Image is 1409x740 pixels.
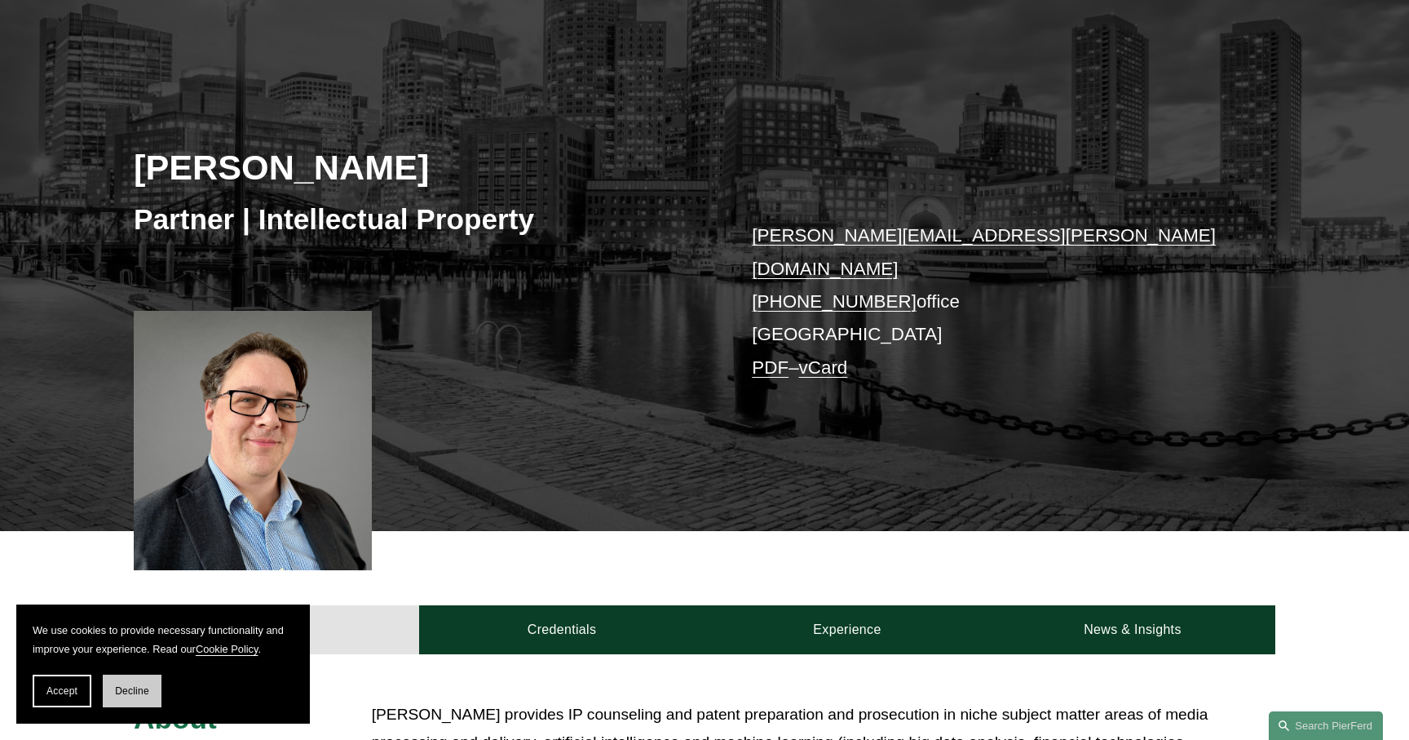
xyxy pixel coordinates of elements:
[704,605,990,654] a: Experience
[419,605,704,654] a: Credentials
[799,357,848,378] a: vCard
[134,202,704,237] h3: Partner | Intellectual Property
[33,621,294,658] p: We use cookies to provide necessary functionality and improve your experience. Read our .
[16,605,310,724] section: Cookie banner
[990,605,1275,654] a: News & Insights
[196,643,258,655] a: Cookie Policy
[115,685,149,697] span: Decline
[752,219,1227,384] p: office [GEOGRAPHIC_DATA] –
[752,357,788,378] a: PDF
[46,685,77,697] span: Accept
[752,291,917,312] a: [PHONE_NUMBER]
[33,675,91,707] button: Accept
[134,146,704,188] h2: [PERSON_NAME]
[103,675,161,707] button: Decline
[1269,711,1383,740] a: Search this site
[134,702,217,734] span: About
[752,225,1216,278] a: [PERSON_NAME][EMAIL_ADDRESS][PERSON_NAME][DOMAIN_NAME]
